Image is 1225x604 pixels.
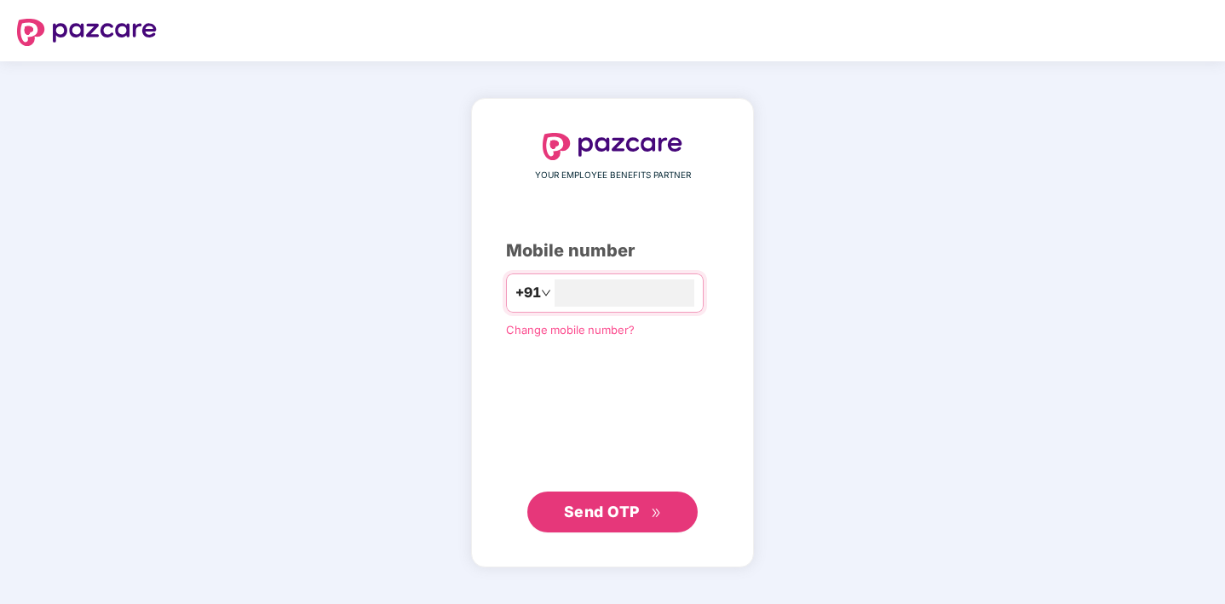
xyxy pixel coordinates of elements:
[515,282,541,303] span: +91
[651,508,662,519] span: double-right
[543,133,682,160] img: logo
[564,503,640,521] span: Send OTP
[506,238,719,264] div: Mobile number
[541,288,551,298] span: down
[506,323,635,337] a: Change mobile number?
[527,492,698,532] button: Send OTPdouble-right
[535,169,691,182] span: YOUR EMPLOYEE BENEFITS PARTNER
[17,19,157,46] img: logo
